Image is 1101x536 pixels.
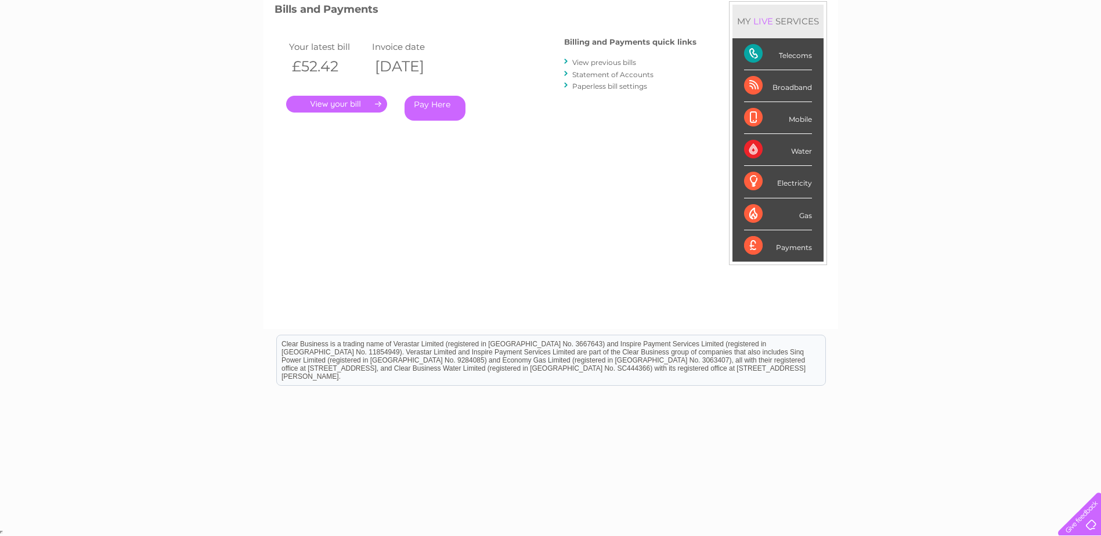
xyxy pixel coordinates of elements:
[275,1,696,21] h3: Bills and Payments
[751,16,775,27] div: LIVE
[277,6,825,56] div: Clear Business is a trading name of Verastar Limited (registered in [GEOGRAPHIC_DATA] No. 3667643...
[732,5,824,38] div: MY SERVICES
[744,102,812,134] div: Mobile
[1063,49,1090,58] a: Log out
[572,70,654,79] a: Statement of Accounts
[38,30,98,66] img: logo.png
[572,58,636,67] a: View previous bills
[286,55,370,78] th: £52.42
[405,96,465,121] a: Pay Here
[744,166,812,198] div: Electricity
[744,70,812,102] div: Broadband
[882,6,962,20] a: 0333 014 3131
[1024,49,1052,58] a: Contact
[369,55,453,78] th: [DATE]
[564,38,696,46] h4: Billing and Payments quick links
[744,230,812,262] div: Payments
[926,49,951,58] a: Energy
[744,38,812,70] div: Telecoms
[369,39,453,55] td: Invoice date
[744,134,812,166] div: Water
[572,82,647,90] a: Paperless bill settings
[286,96,387,113] a: .
[958,49,993,58] a: Telecoms
[1000,49,1017,58] a: Blog
[897,49,919,58] a: Water
[286,39,370,55] td: Your latest bill
[744,198,812,230] div: Gas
